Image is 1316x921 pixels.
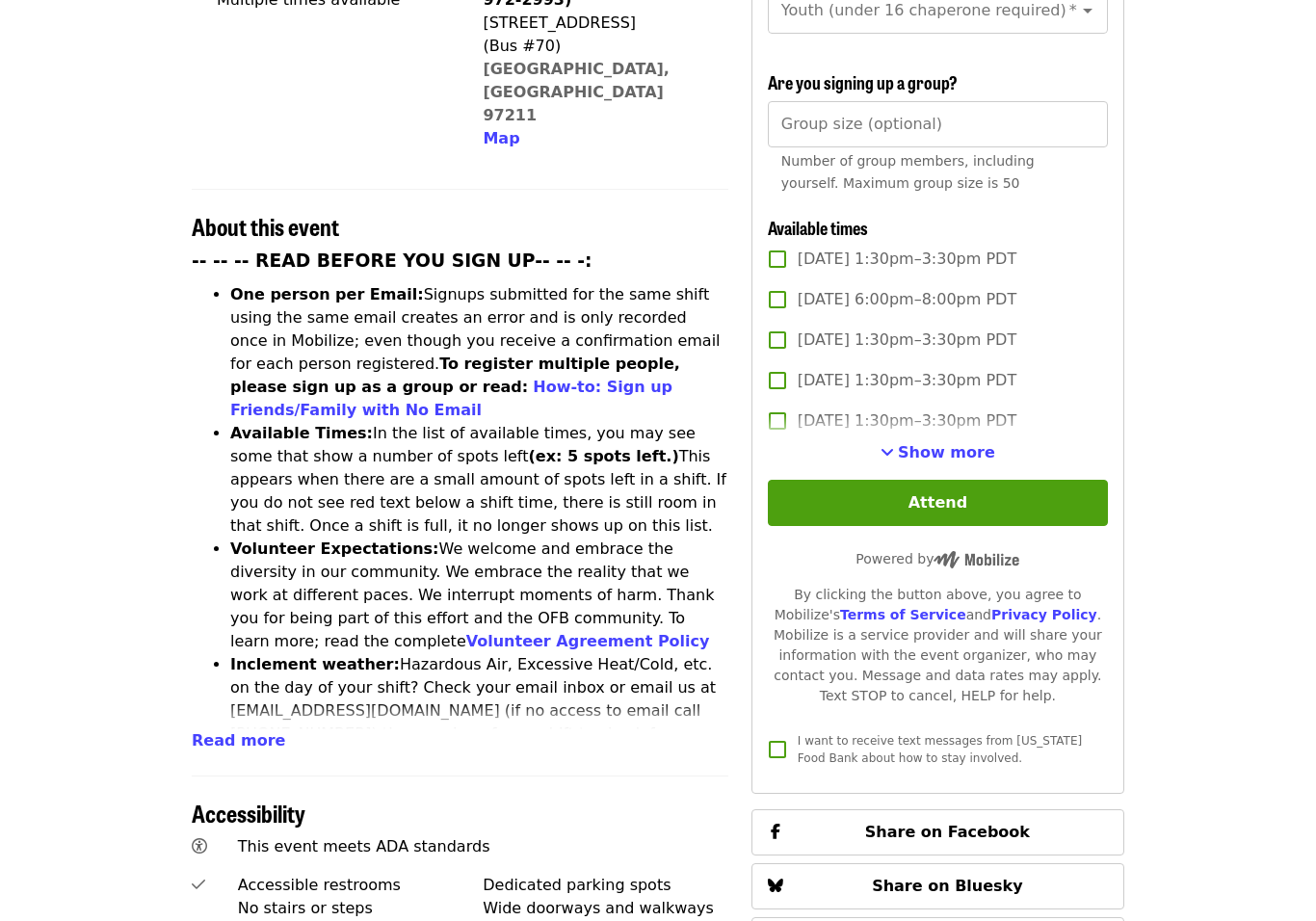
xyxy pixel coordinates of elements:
[934,552,1019,569] img: Powered by Mobilize
[881,442,995,465] button: See more timeslots
[872,878,1023,896] span: Share on Bluesky
[865,824,1030,842] span: Share on Facebook
[798,370,1016,393] span: [DATE] 1:30pm–3:30pm PDT
[798,410,1016,434] span: [DATE] 1:30pm–3:30pm PDT
[483,36,712,59] div: (Bus #70)
[483,13,712,36] div: [STREET_ADDRESS]
[230,656,400,674] strong: Inclement weather:
[230,355,680,397] strong: To register multiple people, please sign up as a group or read:
[840,608,966,623] a: Terms of Service
[238,898,484,921] div: No stairs or steps
[192,838,207,856] i: universal-access icon
[768,70,958,95] span: Are you signing up a group?
[768,216,868,241] span: Available times
[751,864,1124,910] button: Share on Bluesky
[483,130,519,148] span: Map
[230,654,728,770] li: Hazardous Air, Excessive Heat/Cold, etc. on the day of your shift? Check your email inbox or emai...
[991,608,1097,623] a: Privacy Policy
[230,425,373,443] strong: Available Times:
[238,875,484,898] div: Accessible restrooms
[798,735,1082,766] span: I want to receive text messages from [US_STATE] Food Bank about how to stay involved.
[192,251,592,272] strong: -- -- -- READ BEFORE YOU SIGN UP-- -- -:
[192,797,305,830] span: Accessibility
[192,877,205,895] i: check icon
[238,838,490,856] span: This event meets ADA standards
[751,810,1124,856] button: Share on Facebook
[230,379,672,420] a: How-to: Sign up Friends/Family with No Email
[781,154,1035,192] span: Number of group members, including yourself. Maximum group size is 50
[483,128,519,151] button: Map
[798,249,1016,272] span: [DATE] 1:30pm–3:30pm PDT
[855,552,1019,567] span: Powered by
[798,289,1016,312] span: [DATE] 6:00pm–8:00pm PDT
[192,730,285,753] button: Read more
[466,633,710,651] a: Volunteer Agreement Policy
[768,481,1108,527] button: Attend
[230,286,424,304] strong: One person per Email:
[483,875,728,898] div: Dedicated parking spots
[230,423,728,539] li: In the list of available times, you may see some that show a number of spots left This appears wh...
[528,448,678,466] strong: (ex: 5 spots left.)
[483,898,728,921] div: Wide doorways and walkways
[192,732,285,750] span: Read more
[798,329,1016,353] span: [DATE] 1:30pm–3:30pm PDT
[768,102,1108,148] input: [object Object]
[768,586,1108,707] div: By clicking the button above, you agree to Mobilize's and . Mobilize is a service provider and wi...
[192,210,339,244] span: About this event
[898,444,995,462] span: Show more
[483,61,670,125] a: [GEOGRAPHIC_DATA], [GEOGRAPHIC_DATA] 97211
[230,284,728,423] li: Signups submitted for the same shift using the same email creates an error and is only recorded o...
[230,539,728,654] li: We welcome and embrace the diversity in our community. We embrace the reality that we work at dif...
[230,540,439,559] strong: Volunteer Expectations:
